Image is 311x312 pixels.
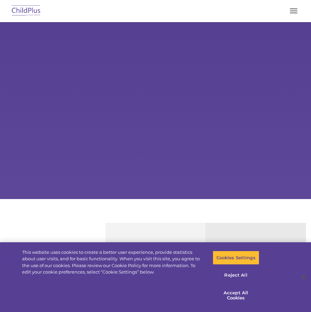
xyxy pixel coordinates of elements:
[296,269,311,284] button: Close
[213,251,259,265] button: Cookies Settings
[22,249,203,276] div: This website uses cookies to create a better user experience, provide statistics about user visit...
[213,268,259,282] button: Reject All
[213,286,259,305] button: Accept All Cookies
[10,3,42,19] img: ChildPlus by Procare Solutions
